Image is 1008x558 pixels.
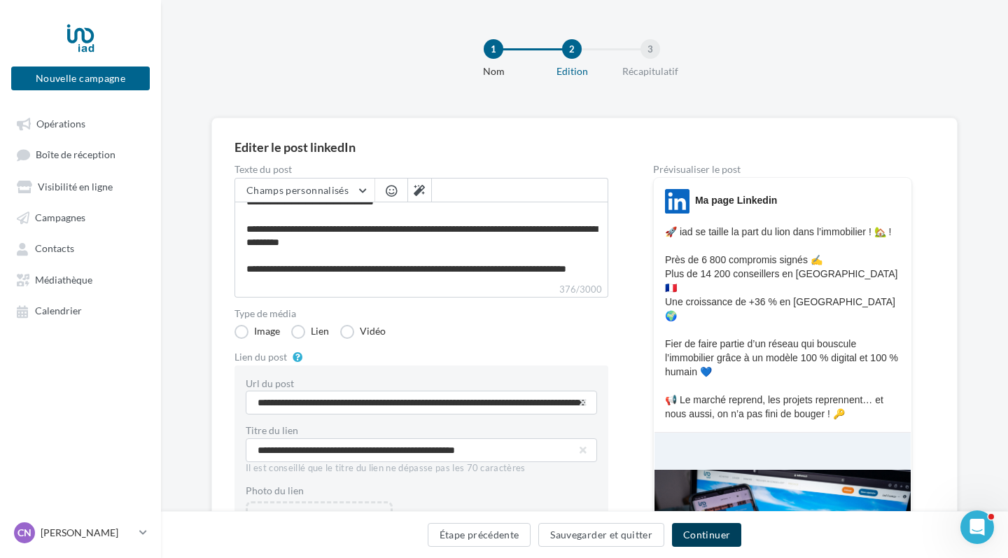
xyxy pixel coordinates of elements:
[234,352,287,362] label: Lien du post
[246,462,597,475] div: Il est conseillé que le titre du lien ne dépasse pas les 70 caractères
[234,325,280,339] label: Image
[234,165,608,174] label: Texte du post
[41,526,134,540] p: [PERSON_NAME]
[8,267,153,292] a: Médiathèque
[35,274,92,286] span: Médiathèque
[653,165,912,174] div: Prévisualiser le post
[8,141,153,167] a: Boîte de réception
[640,39,660,59] div: 3
[8,298,153,323] a: Calendrier
[695,193,777,207] div: Ma page Linkedin
[36,118,85,130] span: Opérations
[8,111,153,136] a: Opérations
[246,184,349,196] span: Champs personnalisés
[36,149,115,161] span: Boîte de réception
[246,426,597,435] label: Titre du lien
[527,64,617,78] div: Edition
[234,282,608,298] label: 376/3000
[234,309,608,319] label: Type de média
[449,64,538,78] div: Nom
[538,523,664,547] button: Sauvegarder et quitter
[234,141,934,153] div: Editer le post linkedIn
[35,243,74,255] span: Contacts
[17,526,31,540] span: CN
[665,225,900,421] p: 🚀 iad se taille la part du lion dans l’immobilier ! 🏡 ! Près de 6 800 compromis signés ✍️ Plus de...
[246,379,294,389] label: Url du post
[11,67,150,90] button: Nouvelle campagne
[235,179,374,202] button: Champs personnalisés
[35,305,82,317] span: Calendrier
[672,523,741,547] button: Continuer
[8,174,153,199] a: Visibilité en ligne
[340,325,386,339] label: Vidéo
[246,486,393,496] label: Photo du lien
[35,211,85,223] span: Campagnes
[605,64,695,78] div: Récapitulatif
[960,510,994,544] iframe: Intercom live chat
[8,204,153,230] a: Campagnes
[428,523,531,547] button: Étape précédente
[38,181,113,193] span: Visibilité en ligne
[8,235,153,260] a: Contacts
[11,519,150,546] a: CN [PERSON_NAME]
[484,39,503,59] div: 1
[291,325,329,339] label: Lien
[562,39,582,59] div: 2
